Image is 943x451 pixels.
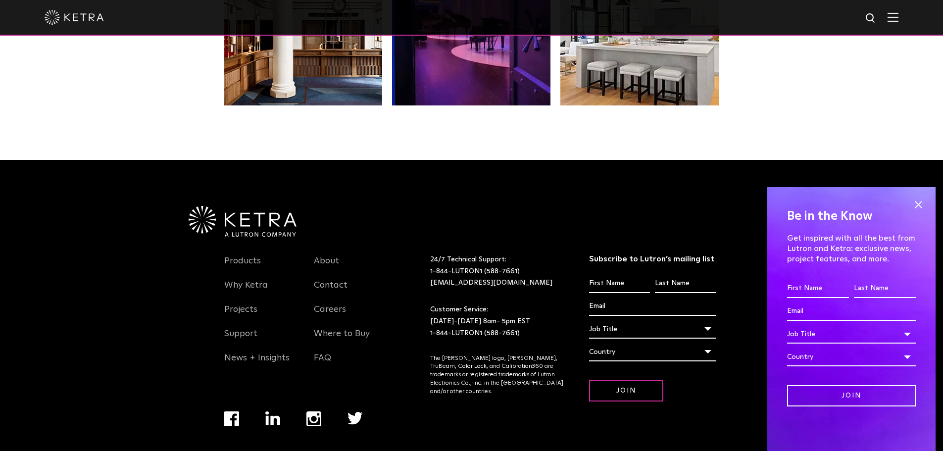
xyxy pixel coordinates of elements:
input: Email [787,302,916,321]
img: instagram [306,411,321,426]
a: Products [224,255,261,278]
div: Navigation Menu [224,254,299,375]
img: Ketra-aLutronCo_White_RGB [189,206,297,237]
input: Email [589,297,716,316]
input: Join [589,380,663,401]
img: search icon [865,12,877,25]
input: Join [787,385,916,406]
div: Job Title [589,320,716,339]
h4: Be in the Know [787,207,916,226]
a: Support [224,328,257,351]
p: Customer Service: [DATE]-[DATE] 8am- 5pm EST [430,304,564,339]
div: Navigation Menu [224,411,389,451]
a: FAQ [314,352,331,375]
input: First Name [589,274,650,293]
a: 1-844-LUTRON1 (588-7661) [430,268,520,275]
p: 24/7 Technical Support: [430,254,564,289]
a: Where to Buy [314,328,370,351]
div: Navigation Menu [314,254,389,375]
a: 1-844-LUTRON1 (588-7661) [430,330,520,337]
a: Projects [224,304,257,327]
div: Country [787,348,916,366]
a: Contact [314,280,347,302]
h3: Subscribe to Lutron’s mailing list [589,254,716,264]
a: About [314,255,339,278]
img: Hamburger%20Nav.svg [888,12,898,22]
p: The [PERSON_NAME] logo, [PERSON_NAME], TruBeam, Color Lock, and Calibration360 are trademarks or ... [430,354,564,396]
img: linkedin [265,411,281,425]
div: Country [589,343,716,361]
input: Last Name [655,274,716,293]
img: facebook [224,411,239,426]
a: [EMAIL_ADDRESS][DOMAIN_NAME] [430,279,552,286]
input: First Name [787,279,849,298]
img: ketra-logo-2019-white [45,10,104,25]
a: Careers [314,304,346,327]
div: Job Title [787,325,916,344]
img: twitter [347,412,363,425]
a: Why Ketra [224,280,268,302]
input: Last Name [854,279,916,298]
p: Get inspired with all the best from Lutron and Ketra: exclusive news, project features, and more. [787,233,916,264]
a: News + Insights [224,352,290,375]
